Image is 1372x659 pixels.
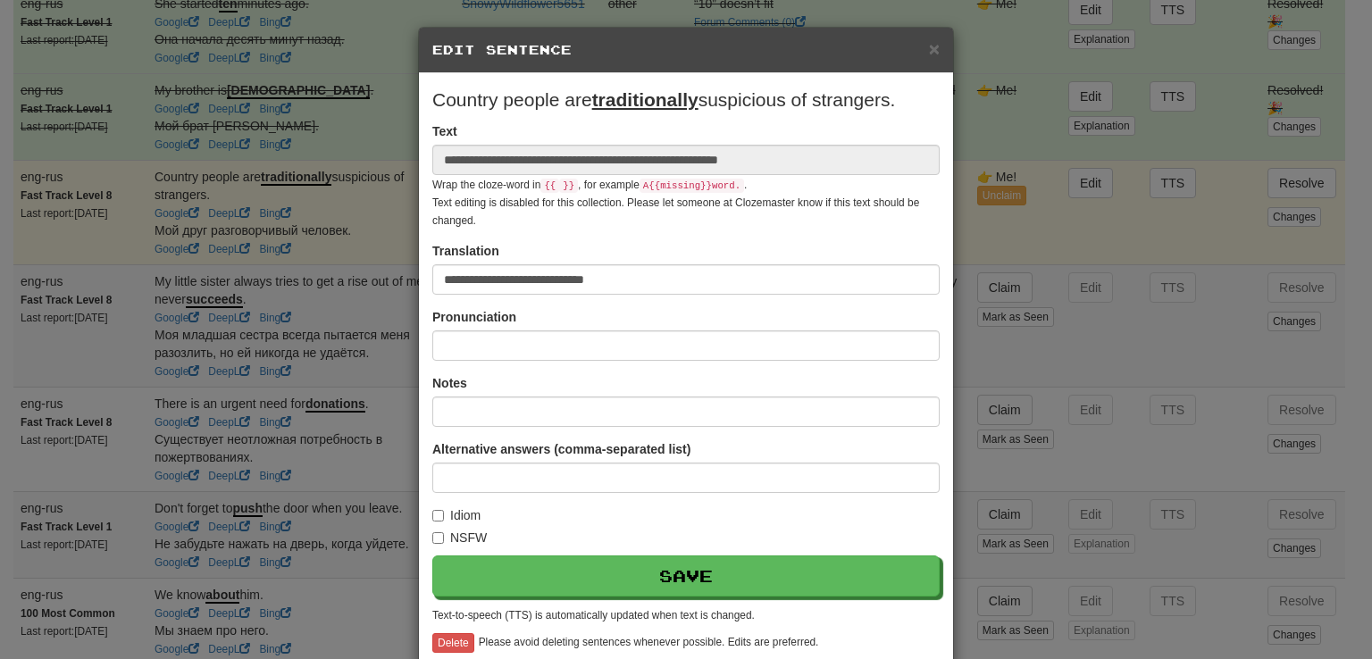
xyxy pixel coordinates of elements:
[432,555,940,596] button: Save
[432,122,457,140] label: Text
[559,179,578,193] code: }}
[432,440,690,458] label: Alternative answers (comma-separated list)
[540,179,559,193] code: {{
[432,89,895,110] span: Country people are suspicious of strangers.
[432,506,481,524] label: Idiom
[592,89,699,110] u: traditionally
[432,41,940,59] h5: Edit Sentence
[432,308,516,326] label: Pronunciation
[929,38,940,59] span: ×
[432,242,499,260] label: Translation
[432,633,474,653] button: Delete
[432,532,444,544] input: NSFW
[640,179,744,193] code: A {{ missing }} word.
[432,374,467,392] label: Notes
[432,196,919,227] small: Text editing is disabled for this collection. Please let someone at Clozemaster know if this text...
[479,636,819,648] small: Please avoid deleting sentences whenever possible. Edits are preferred.
[432,179,747,191] small: Wrap the cloze-word in , for example .
[929,39,940,58] button: Close
[432,510,444,521] input: Idiom
[432,609,755,621] small: Text-to-speech (TTS) is automatically updated when text is changed.
[432,529,487,546] label: NSFW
